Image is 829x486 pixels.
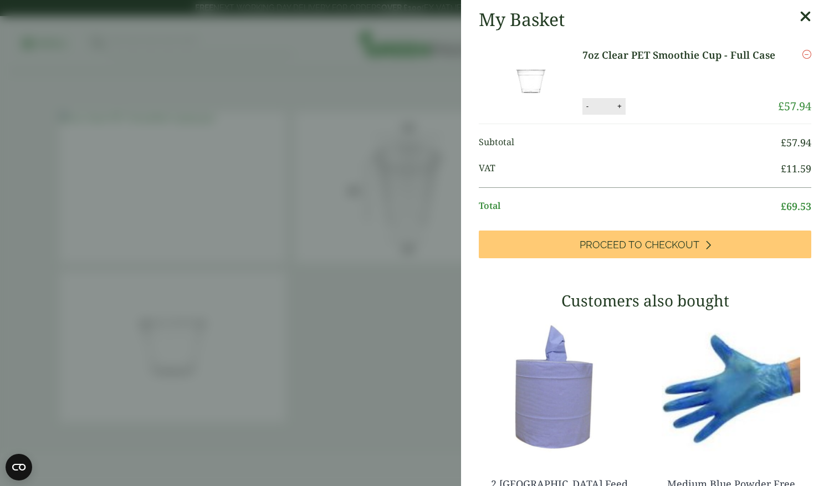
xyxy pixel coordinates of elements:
[582,48,777,63] a: 7oz Clear PET Smoothie Cup - Full Case
[781,199,811,213] bdi: 69.53
[479,161,781,176] span: VAT
[583,101,592,111] button: -
[614,101,625,111] button: +
[479,318,639,456] img: 3630017-2-Ply-Blue-Centre-Feed-104m
[580,239,699,251] span: Proceed to Checkout
[6,454,32,480] button: Open CMP widget
[781,136,786,149] span: £
[479,135,781,150] span: Subtotal
[778,99,811,114] bdi: 57.94
[479,291,811,310] h3: Customers also bought
[479,231,811,258] a: Proceed to Checkout
[651,318,811,456] img: 4130015J-Blue-Vinyl-Powder-Free-Gloves-Medium
[781,162,786,175] span: £
[479,199,781,214] span: Total
[802,48,811,61] a: Remove this item
[781,162,811,175] bdi: 11.59
[778,99,784,114] span: £
[781,136,811,149] bdi: 57.94
[481,48,581,114] img: 9oz Clear PET Smoothie Cup-Full Case of-0
[479,9,565,30] h2: My Basket
[781,199,786,213] span: £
